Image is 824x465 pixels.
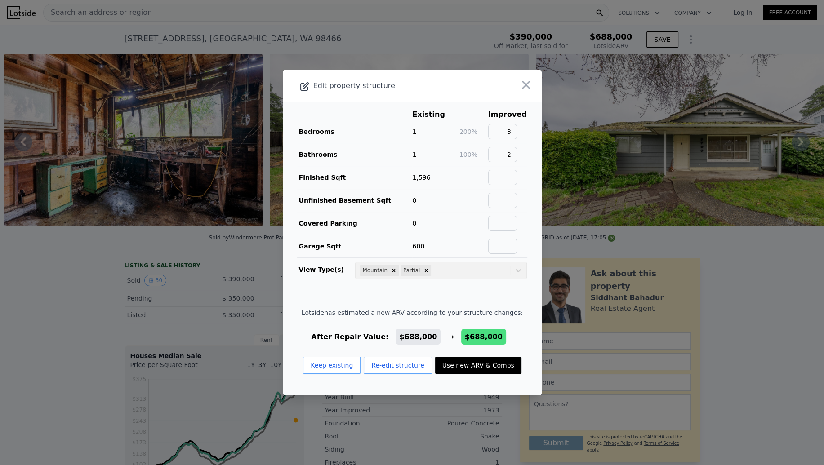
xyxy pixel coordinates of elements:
span: Lotside has estimated a new ARV according to your structure changes: [302,308,523,317]
td: Covered Parking [297,212,412,235]
span: 600 [413,243,425,250]
th: Existing [412,109,459,120]
div: Edit property structure [283,80,490,92]
span: 100% [459,151,477,158]
span: 1 [413,151,417,158]
td: Unfinished Basement Sqft [297,189,412,212]
td: Bathrooms [297,143,412,166]
span: $688,000 [399,332,437,341]
td: View Type(s) [297,258,355,279]
div: After Repair Value: → [302,332,523,342]
button: Keep existing [303,357,361,374]
button: Use new ARV & Comps [435,357,521,374]
span: $688,000 [465,332,503,341]
span: 0 [413,197,417,204]
span: 1 [413,128,417,135]
th: Improved [488,109,527,120]
span: 200% [459,128,477,135]
span: 1,596 [413,174,431,181]
td: Bedrooms [297,120,412,143]
td: Finished Sqft [297,166,412,189]
span: 0 [413,220,417,227]
button: Re-edit structure [364,357,432,374]
td: Garage Sqft [297,235,412,258]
